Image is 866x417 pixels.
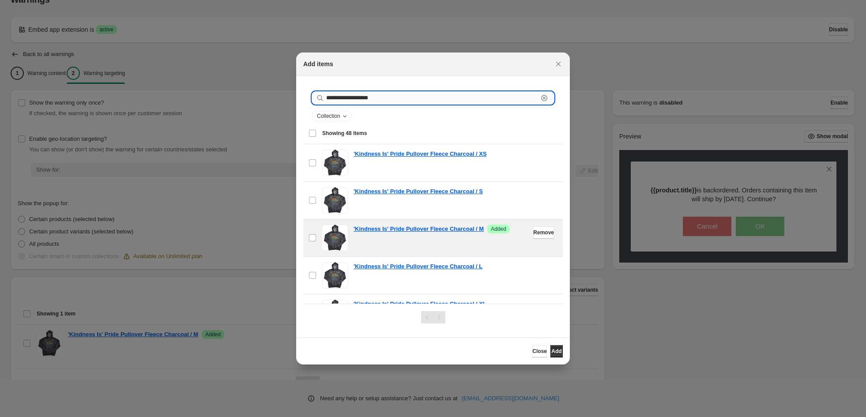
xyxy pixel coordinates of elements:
h2: Add items [303,60,333,68]
span: Added [491,225,506,233]
a: 'Kindness Is' Pride Pullover Fleece Charcoal / XL [354,300,486,308]
button: Close [552,58,565,70]
span: Add [551,348,561,355]
span: Close [532,348,547,355]
a: 'Kindness Is' Pride Pullover Fleece Charcoal / M [354,225,484,233]
button: Collection [313,111,351,121]
button: Close [532,345,547,357]
nav: Pagination [421,311,445,323]
img: 'Kindness Is' Pride Pullover Fleece Charcoal / XS [322,150,348,176]
a: 'Kindness Is' Pride Pullover Fleece Charcoal / XS [354,150,487,158]
a: 'Kindness Is' Pride Pullover Fleece Charcoal / L [354,262,482,271]
span: Remove [533,229,554,236]
img: 'Kindness Is' Pride Pullover Fleece Charcoal / L [322,262,348,289]
button: Remove [533,226,554,239]
img: 'Kindness Is' Pride Pullover Fleece Charcoal / M [322,225,348,251]
button: Add [550,345,563,357]
img: 'Kindness Is' Pride Pullover Fleece Charcoal / S [322,187,348,214]
a: 'Kindness Is' Pride Pullover Fleece Charcoal / S [354,187,483,196]
button: Clear [540,94,549,102]
span: Collection [317,113,340,120]
span: Showing 48 items [322,130,367,137]
img: 'Kindness Is' Pride Pullover Fleece Charcoal / XL [322,300,348,326]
